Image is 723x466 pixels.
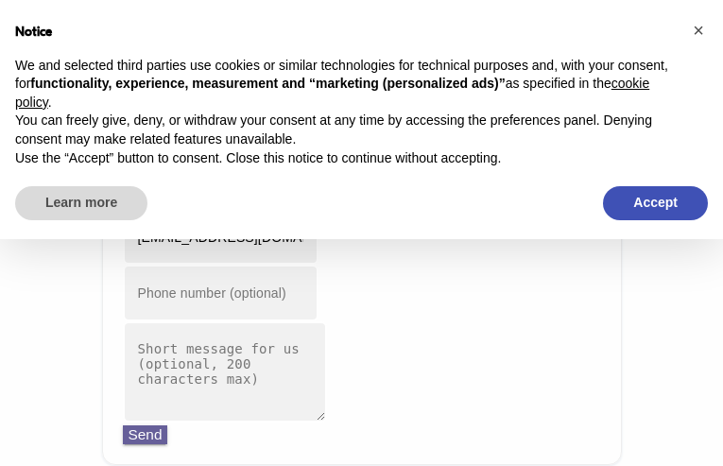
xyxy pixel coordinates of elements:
[15,186,147,220] button: Learn more
[123,265,318,320] input: Phone number (optional)
[123,425,168,444] button: Send
[683,15,714,45] button: Close this notice
[15,57,678,112] p: We and selected third parties use cookies or similar technologies for technical purposes and, wit...
[15,149,678,168] p: Use the “Accept” button to consent. Close this notice to continue without accepting.
[30,76,505,91] strong: functionality, experience, measurement and “marketing (personalized ads)”
[603,186,708,220] button: Accept
[693,20,704,41] span: ×
[15,23,678,42] h2: Notice
[15,112,678,148] p: You can freely give, deny, or withdraw your consent at any time by accessing the preferences pane...
[15,76,649,110] a: cookie policy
